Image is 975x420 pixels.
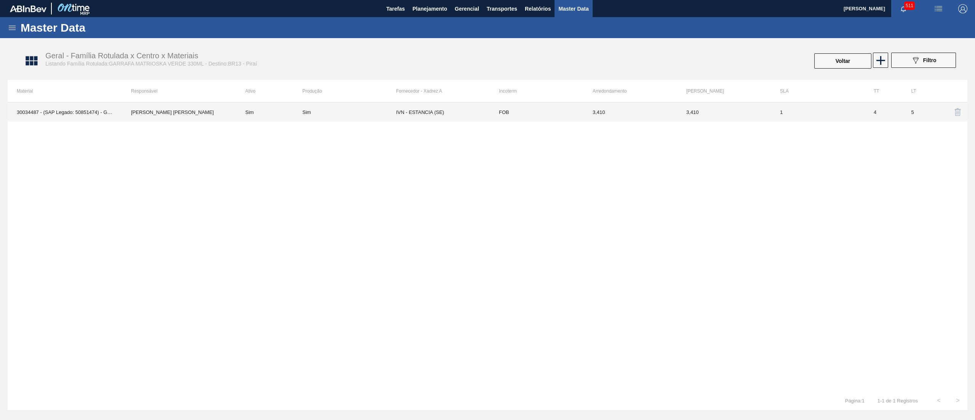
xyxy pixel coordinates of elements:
button: Voltar [814,53,871,69]
span: Gerencial [455,4,479,13]
th: LT [902,80,939,102]
h1: Master Data [21,23,156,32]
div: Voltar Para Família Rotulada x Centro [814,53,872,69]
th: Responsável [122,80,236,102]
div: Material sem Data de Descontinuação [302,109,396,115]
img: userActions [934,4,943,13]
td: 5 [902,103,939,122]
span: Master Data [558,4,588,13]
span: Relatórios [525,4,551,13]
button: < [929,391,948,410]
th: [PERSON_NAME] [677,80,771,102]
span: 1 - 1 de 1 Registros [876,398,918,404]
th: Arredondamento [583,80,677,102]
td: FOB [490,103,583,122]
td: IVN - ESTANCIA (SE) [396,103,490,122]
span: Página : 1 [845,398,865,404]
th: TT [865,80,902,102]
td: 3.41 [677,103,771,122]
div: Filtrar Família Rotulada x Centro x Material [887,53,960,69]
span: Filtro [923,57,937,63]
img: delete-icon [953,107,962,117]
th: Material [8,80,122,102]
div: Excluir Material [949,103,958,121]
span: Listando Família Rotulada:GARRAFA MATRIOSKA VERDE 330ML - Destino:BR13 - Piraí [45,61,257,67]
td: 1 [771,103,865,122]
td: 3.41 [583,103,677,122]
div: Nova Família Rotulada x Centro x Material [872,53,887,69]
td: Sim [236,103,302,122]
td: 30034487 - (SAP Legado: 50851474) - GARRAFA MATRIOSKA VERDE 330ML TO [8,103,122,122]
span: 511 [904,2,915,10]
img: TNhmsLtSVTkK8tSr43FrP2fwEKptu5GPRR3wAAAABJRU5ErkJggg== [10,5,46,12]
th: Fornecedor - Xadrez A [396,80,490,102]
span: Tarefas [386,4,405,13]
div: Sim [302,109,311,115]
th: Produção [302,80,396,102]
img: Logout [958,4,967,13]
td: Jessica Evelyn Veronezi Arcaro [122,103,236,122]
button: delete-icon [949,103,967,121]
span: Geral - Família Rotulada x Centro x Materiais [45,51,198,60]
th: Incoterm [490,80,583,102]
button: Filtro [891,53,956,68]
th: Ativo [236,80,302,102]
span: Planejamento [412,4,447,13]
button: Notificações [891,3,916,14]
button: > [948,391,967,410]
th: SLA [771,80,865,102]
td: 4 [865,103,902,122]
span: Transportes [487,4,517,13]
